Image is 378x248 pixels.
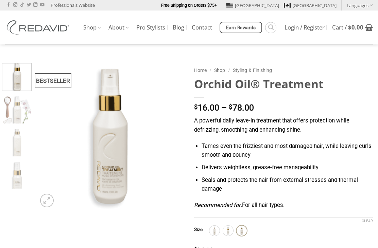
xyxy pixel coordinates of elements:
a: Follow on TikTok [20,3,24,7]
span: – [221,103,227,113]
bdi: 0.00 [348,23,363,31]
li: Delivers weightless, grease-free manageability [202,163,373,172]
a: [GEOGRAPHIC_DATA] [226,0,279,11]
a: Follow on LinkedIn [33,3,37,7]
a: Zoom [40,194,54,207]
p: A powerful daily leave-in treatment that offers protection while defrizzing, smoothing and enhanc... [194,116,373,134]
img: 90ml [237,226,246,235]
a: Languages [347,0,373,10]
img: REDAVID Orchid Oil Treatment 30ml [2,162,31,191]
a: Pro Stylists [136,21,165,34]
a: Blog [173,21,184,34]
div: 250ml [209,226,220,236]
a: Follow on Twitter [27,3,31,7]
img: 30ml [224,226,233,235]
a: View cart [332,20,373,35]
bdi: 78.00 [229,103,254,113]
a: Shop [83,21,101,34]
em: Recommended for: [194,202,242,208]
img: REDAVID Orchid Oil Treatment 250ml [2,129,31,158]
div: 90ml [237,226,247,236]
strong: Free Shipping on Orders $75+ [161,3,217,8]
img: REDAVID Orchid Oil Treatment 1 [36,63,184,211]
img: 250ml [210,226,219,235]
h1: Orchid Oil® Treatment [194,77,373,91]
span: $ [348,23,351,31]
li: Tames even the frizziest and most damaged hair, while leaving curls smooth and bouncy [202,142,373,160]
span: Login / Register [285,25,325,30]
span: $ [229,104,233,110]
nav: Breadcrumb [194,66,373,74]
a: Styling & Finishing [233,68,272,73]
a: Follow on Facebook [6,3,11,7]
span: Cart / [332,25,363,30]
a: About [108,21,129,34]
bdi: 16.00 [194,103,219,113]
span: Earn Rewards [226,24,256,32]
img: REDAVID Orchid Oil Treatment 90ml [2,96,31,125]
a: Search [265,22,276,33]
li: Seals and protects the hair from external stresses and thermal damage [202,176,373,194]
a: Contact [192,21,212,34]
a: Clear options [362,219,373,224]
img: REDAVID Orchid Oil Treatment 90ml [2,62,31,91]
a: Home [194,68,207,73]
span: $ [194,104,198,110]
div: 30ml [223,226,233,236]
a: [GEOGRAPHIC_DATA] [284,0,337,11]
a: Earn Rewards [220,22,262,33]
a: Login / Register [285,21,325,34]
span: / [228,68,230,73]
a: Follow on YouTube [40,3,44,7]
img: REDAVID Salon Products | United States [5,20,73,35]
a: Shop [214,68,225,73]
span: / [209,68,211,73]
p: For all hair types. [194,201,373,210]
label: Size [194,227,203,232]
a: Follow on Instagram [13,3,17,7]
